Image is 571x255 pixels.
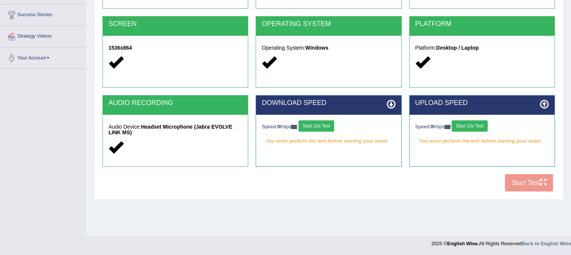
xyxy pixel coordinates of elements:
button: Start 10s Test [452,120,487,132]
div: 2025 © All Rights Reserved [431,236,571,247]
em: You must perform the test before starting your exam [262,135,395,147]
strong: Headset Microphone (Jabra EVOLVE LINK MS) [108,124,232,135]
img: ajax-loader-fb-connection.gif [444,125,450,129]
strong: 0 [431,124,433,129]
strong: English Wise. [447,241,479,246]
h2: SCREEN [108,20,242,28]
button: Start 10s Test [298,120,334,132]
strong: 1536x864 [108,45,132,51]
em: You must perform the test before starting your exam [415,135,549,147]
div: Speed: Kbps [415,120,549,134]
h2: UPLOAD SPEED [415,99,549,107]
h5: Platform: [415,45,549,51]
h5: Audio Device: [108,124,242,136]
a: Back to English Wise [522,241,571,246]
a: Your Account [0,47,86,66]
strong: Desktop / Laptop [436,45,479,51]
strong: 0 [277,124,280,129]
a: Success Stories [0,5,86,23]
strong: Windows [305,45,328,51]
h2: AUDIO RECORDING [108,99,242,107]
h2: OPERATING SYSTEM [262,20,395,28]
a: Strategy Videos [0,26,86,45]
h2: PLATFORM [415,20,549,28]
div: Speed: Kbps [262,120,395,134]
h2: DOWNLOAD SPEED [262,99,395,107]
h5: Operating System: [262,45,395,51]
img: ajax-loader-fb-connection.gif [291,125,297,129]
